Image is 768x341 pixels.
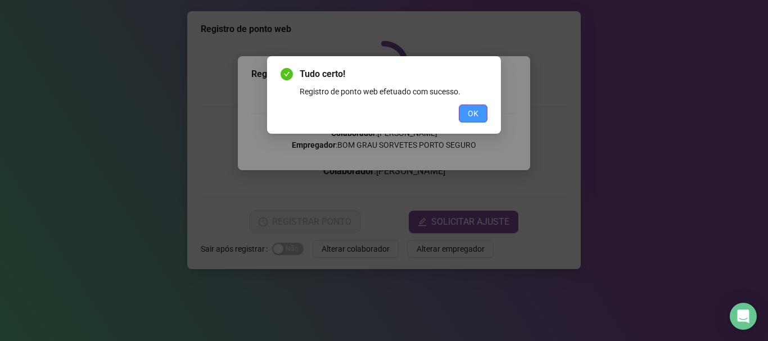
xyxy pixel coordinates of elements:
div: Registro de ponto web efetuado com sucesso. [300,85,487,98]
span: OK [468,107,478,120]
div: Open Intercom Messenger [730,303,757,330]
button: OK [459,104,487,122]
span: check-circle [281,68,293,80]
span: Tudo certo! [300,67,487,81]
